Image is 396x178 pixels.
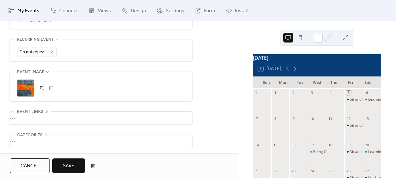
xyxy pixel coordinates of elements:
[273,91,278,95] div: 1
[9,112,192,124] div: •••
[346,117,351,121] div: 12
[59,7,78,15] span: Connect
[328,169,332,173] div: 25
[363,149,381,154] div: Learning to Sew
[221,2,252,19] a: Install
[291,76,308,89] div: Tue
[17,36,54,43] span: Recurring event
[20,48,46,56] span: Do not repeat
[344,123,363,128] div: Sit and Sew
[131,7,146,15] span: Design
[253,54,381,61] div: [DATE]
[308,149,326,154] div: Being Creative with Rulers 1/3
[17,69,44,76] span: Event image
[310,169,314,173] div: 24
[273,143,278,147] div: 15
[166,7,184,15] span: Settings
[328,91,332,95] div: 4
[152,2,189,19] a: Settings
[235,7,248,15] span: Install
[10,158,50,173] button: Cancel
[346,91,351,95] div: 5
[17,108,43,116] span: Event links
[350,123,369,128] div: Sit and Sew
[291,117,296,121] div: 9
[9,135,192,148] div: •••
[4,2,44,19] a: My Events
[310,91,314,95] div: 3
[255,117,259,121] div: 7
[275,76,291,89] div: Mon
[313,149,364,154] div: Being Creative with Rulers 1/3
[359,76,376,89] div: Sat
[273,169,278,173] div: 22
[17,7,39,15] span: My Events
[368,149,395,154] div: Learning to Sew
[325,76,342,89] div: Thu
[344,149,363,154] div: Sit and Sew
[273,117,278,121] div: 8
[24,17,51,25] span: Hide end time
[46,2,82,19] a: Connect
[84,2,116,19] a: Views
[346,169,351,173] div: 26
[17,80,34,97] div: ;
[17,132,42,139] span: Categories
[310,117,314,121] div: 10
[344,97,363,102] div: Sit and Sew
[350,149,369,154] div: Sit and Sew
[328,143,332,147] div: 18
[258,76,275,89] div: Sun
[291,143,296,147] div: 16
[365,91,369,95] div: 6
[291,91,296,95] div: 2
[255,91,259,95] div: 31
[255,169,259,173] div: 21
[291,169,296,173] div: 23
[328,117,332,121] div: 11
[117,2,151,19] a: Design
[365,169,369,173] div: 27
[98,7,111,15] span: Views
[350,97,369,102] div: Sit and Sew
[365,117,369,121] div: 13
[309,76,325,89] div: Wed
[368,97,395,102] div: Learning to Sew
[310,143,314,147] div: 17
[255,143,259,147] div: 14
[365,143,369,147] div: 20
[342,76,359,89] div: Fri
[363,97,381,102] div: Learning to Sew
[204,7,215,15] span: Form
[52,158,85,173] button: Save
[63,162,74,170] span: Save
[20,162,39,170] span: Cancel
[190,2,220,19] a: Form
[346,143,351,147] div: 19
